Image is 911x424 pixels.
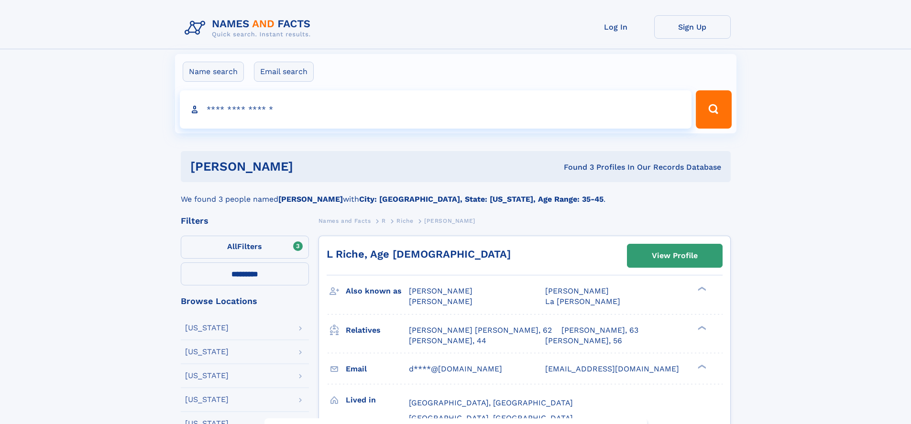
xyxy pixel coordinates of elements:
[652,245,698,267] div: View Profile
[382,217,386,224] span: R
[409,297,472,306] span: [PERSON_NAME]
[578,15,654,39] a: Log In
[346,283,409,299] h3: Also known as
[428,162,721,173] div: Found 3 Profiles In Our Records Database
[545,364,679,373] span: [EMAIL_ADDRESS][DOMAIN_NAME]
[409,336,486,346] a: [PERSON_NAME], 44
[181,217,309,225] div: Filters
[180,90,692,129] input: search input
[183,62,244,82] label: Name search
[409,286,472,295] span: [PERSON_NAME]
[409,398,573,407] span: [GEOGRAPHIC_DATA], [GEOGRAPHIC_DATA]
[346,392,409,408] h3: Lived in
[227,242,237,251] span: All
[424,217,475,224] span: [PERSON_NAME]
[181,236,309,259] label: Filters
[181,15,318,41] img: Logo Names and Facts
[359,195,604,204] b: City: [GEOGRAPHIC_DATA], State: [US_STATE], Age Range: 35-45
[190,161,428,173] h1: [PERSON_NAME]
[695,286,707,292] div: ❯
[545,297,620,306] span: La [PERSON_NAME]
[696,90,731,129] button: Search Button
[409,413,573,423] span: [GEOGRAPHIC_DATA], [GEOGRAPHIC_DATA]
[181,182,731,205] div: We found 3 people named with .
[396,215,413,227] a: Riche
[695,363,707,370] div: ❯
[185,348,229,356] div: [US_STATE]
[627,244,722,267] a: View Profile
[695,325,707,331] div: ❯
[545,336,622,346] a: [PERSON_NAME], 56
[545,286,609,295] span: [PERSON_NAME]
[185,372,229,380] div: [US_STATE]
[346,322,409,338] h3: Relatives
[327,248,511,260] a: L Riche, Age [DEMOGRAPHIC_DATA]
[254,62,314,82] label: Email search
[181,297,309,305] div: Browse Locations
[561,325,638,336] a: [PERSON_NAME], 63
[409,325,552,336] a: [PERSON_NAME] [PERSON_NAME], 62
[346,361,409,377] h3: Email
[318,215,371,227] a: Names and Facts
[185,396,229,403] div: [US_STATE]
[382,215,386,227] a: R
[396,217,413,224] span: Riche
[654,15,731,39] a: Sign Up
[185,324,229,332] div: [US_STATE]
[278,195,343,204] b: [PERSON_NAME]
